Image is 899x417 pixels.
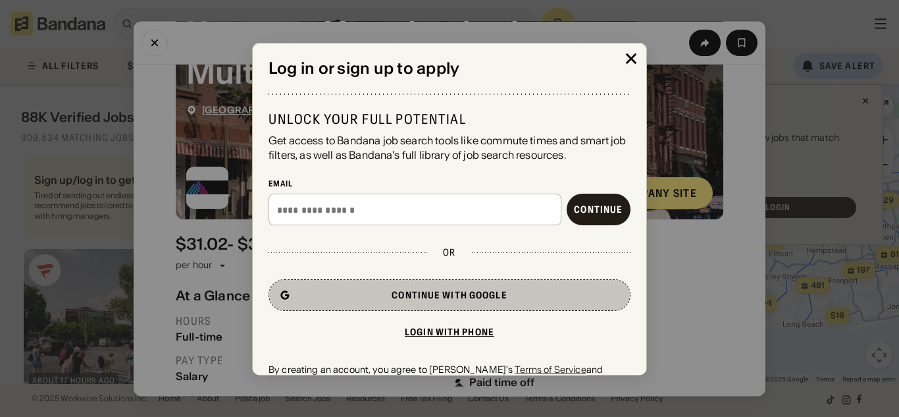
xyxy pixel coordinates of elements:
div: Continue with Google [392,291,507,300]
div: Get access to Bandana job search tools like commute times and smart job filters, as well as Banda... [269,132,630,162]
div: Login with phone [405,327,494,337]
div: Unlock your full potential [269,110,630,127]
div: Log in or sign up to apply [269,59,630,78]
a: Terms of Service [515,364,586,375]
div: or [443,246,455,258]
div: By creating an account, you agree to [PERSON_NAME]'s and . [269,364,630,387]
div: Continue [574,205,623,214]
div: Email [269,178,630,188]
